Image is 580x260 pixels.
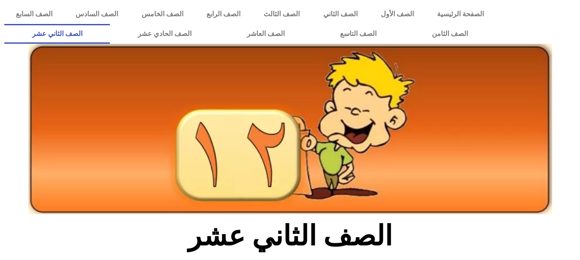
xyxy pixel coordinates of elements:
[148,219,432,253] h2: الصف الثاني عشر
[110,24,219,44] a: الصف الحادي عشر
[4,24,110,44] a: الصف الثاني عشر
[369,4,425,24] a: الصف الأول
[252,4,311,24] a: الصف الثالث
[312,4,369,24] a: الصف الثاني
[404,24,495,44] a: الصف الثامن
[64,4,130,24] a: الصف السادس
[425,4,495,24] a: الصفحة الرئيسية
[219,24,312,44] a: الصف العاشر
[195,4,252,24] a: الصف الرابع
[130,4,195,24] a: الصف الخامس
[4,4,64,24] a: الصف السابع
[312,24,404,44] a: الصف التاسع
